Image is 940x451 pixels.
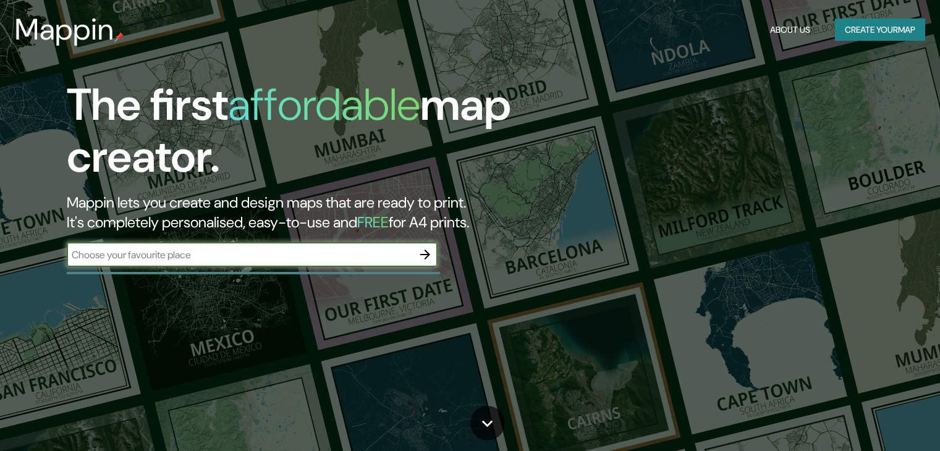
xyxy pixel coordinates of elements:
button: About Us [765,19,815,41]
button: Create yourmap [835,19,925,41]
h5: FREE [357,213,389,232]
h1: The first map creator. [67,79,537,193]
h3: Mappin [15,12,114,47]
h1: affordable [228,76,420,133]
img: mappin-pin [114,32,124,42]
input: Choose your favourite place [67,248,413,262]
h2: Mappin lets you create and design maps that are ready to print. It's completely personalised, eas... [67,193,537,232]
